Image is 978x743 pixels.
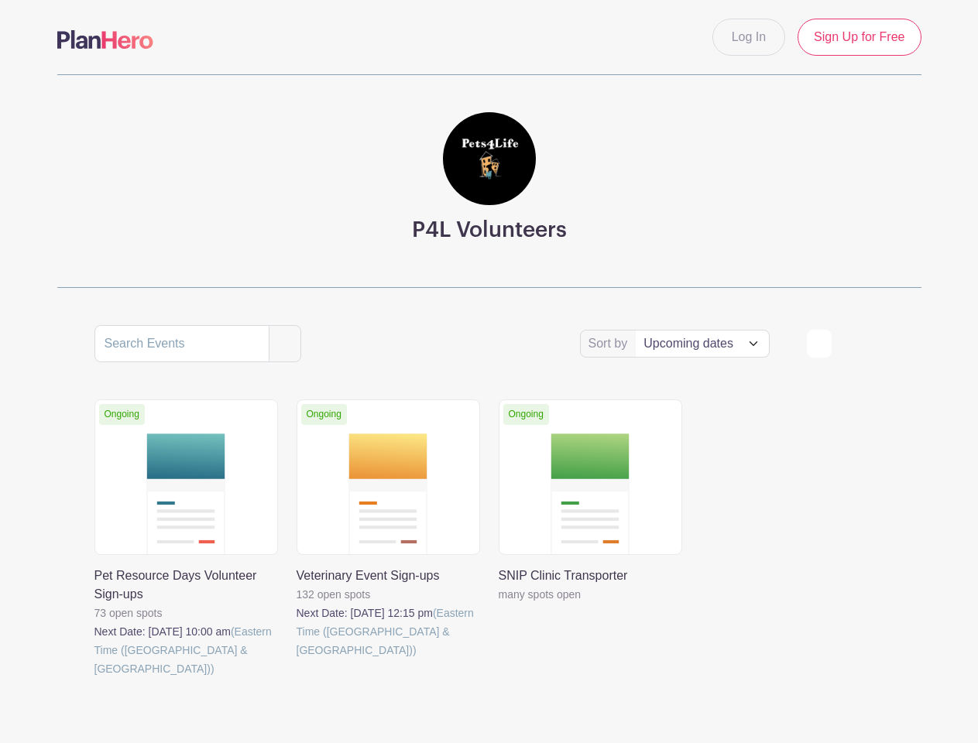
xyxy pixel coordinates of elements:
[807,330,884,358] div: order and view
[94,325,269,362] input: Search Events
[589,334,633,353] label: Sort by
[712,19,785,56] a: Log In
[412,217,567,244] h3: P4L Volunteers
[798,19,921,56] a: Sign Up for Free
[443,112,536,205] img: square%20black%20logo%20FB%20profile.jpg
[57,30,153,49] img: logo-507f7623f17ff9eddc593b1ce0a138ce2505c220e1c5a4e2b4648c50719b7d32.svg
